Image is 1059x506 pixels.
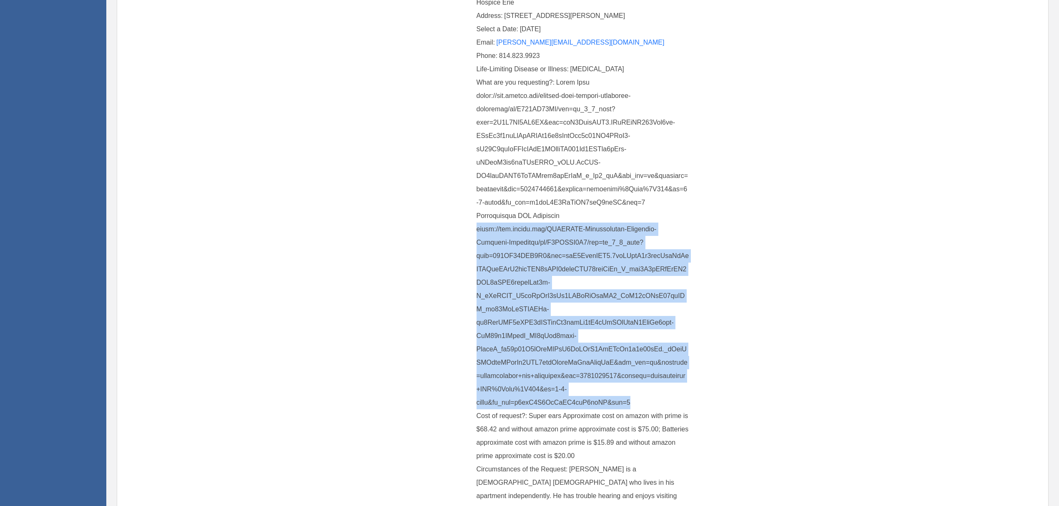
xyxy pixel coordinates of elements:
a: [PERSON_NAME][EMAIL_ADDRESS][DOMAIN_NAME] [497,39,665,46]
span: Lorem Ipsu dolor://sit.ametco.adi/elitsed-doei-tempori-utlaboree-doloremag/al/E721AD73MI/ven=qu_3... [477,79,689,406]
span: Email: [477,39,495,46]
span: Super ears Approximate cost on amazon with prime is $68.42 and without amazon prime approximate c... [477,412,690,459]
span: 814.823.9923 [499,52,540,59]
span: Life-Limiting Disease or Illness: [477,65,569,73]
span: Cost of request?: [477,412,527,419]
span: Circumstances of the Request: [477,466,568,473]
span: [STREET_ADDRESS][PERSON_NAME] [504,12,625,19]
span: Phone: [477,52,498,59]
span: Select a Date: [477,25,519,33]
span: [DATE] [520,25,541,33]
span: Address: [477,12,503,19]
span: What are you requesting?: [477,79,555,86]
span: [MEDICAL_DATA] [570,65,624,73]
